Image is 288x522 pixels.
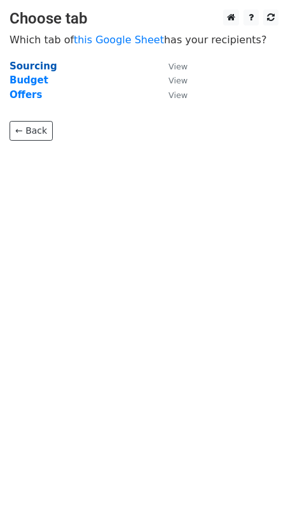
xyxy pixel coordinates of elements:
[10,121,53,141] a: ← Back
[10,33,278,46] p: Which tab of has your recipients?
[168,76,188,85] small: View
[168,90,188,100] small: View
[156,74,188,86] a: View
[10,10,278,28] h3: Choose tab
[10,60,57,72] a: Sourcing
[156,60,188,72] a: View
[74,34,164,46] a: this Google Sheet
[156,89,188,101] a: View
[168,62,188,71] small: View
[10,74,48,86] a: Budget
[10,89,42,101] a: Offers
